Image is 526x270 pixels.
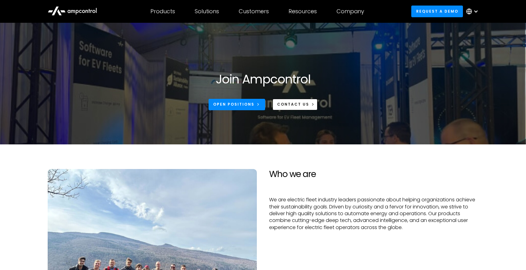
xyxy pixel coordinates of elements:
[195,8,219,15] div: Solutions
[213,102,254,107] div: Open Positions
[150,8,175,15] div: Products
[337,8,364,15] div: Company
[269,196,478,231] p: We are electric fleet industry leaders passionate about helping organizations achieve their susta...
[411,6,463,17] a: Request a demo
[269,169,478,179] h2: Who we are
[273,99,318,110] a: CONTACT US
[239,8,269,15] div: Customers
[277,102,309,107] div: CONTACT US
[216,72,310,87] h1: Join Ampcontrol
[289,8,317,15] div: Resources
[209,99,265,110] a: Open Positions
